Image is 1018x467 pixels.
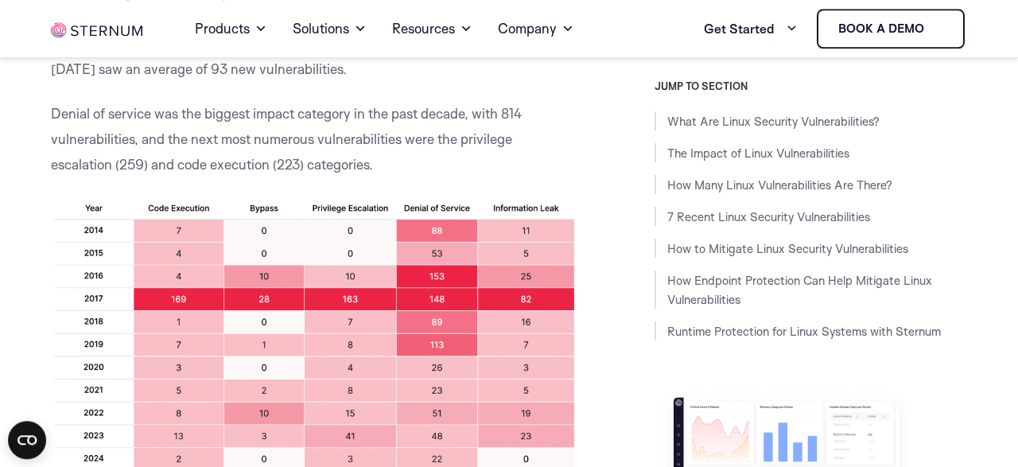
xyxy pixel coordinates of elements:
[51,105,522,173] span: Denial of service was the biggest impact category in the past decade, with 814 vulnerabilities, a...
[667,273,932,307] a: How Endpoint Protection Can Help Mitigate Linux Vulnerabilities
[667,114,880,129] a: What Are Linux Security Vulnerabilities?
[655,80,967,92] h3: JUMP TO SECTION
[931,22,943,35] img: sternum iot
[667,241,908,256] a: How to Mitigate Linux Security Vulnerabilities
[667,177,892,193] a: How Many Linux Vulnerabilities Are There?
[667,209,870,224] a: 7 Recent Linux Security Vulnerabilities
[8,421,46,459] button: Open CMP widget
[51,22,142,37] img: sternum iot
[667,146,849,161] a: The Impact of Linux Vulnerabilities
[817,9,965,49] a: Book a demo
[667,324,941,339] a: Runtime Protection for Linux Systems with Sternum
[704,13,798,45] a: Get Started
